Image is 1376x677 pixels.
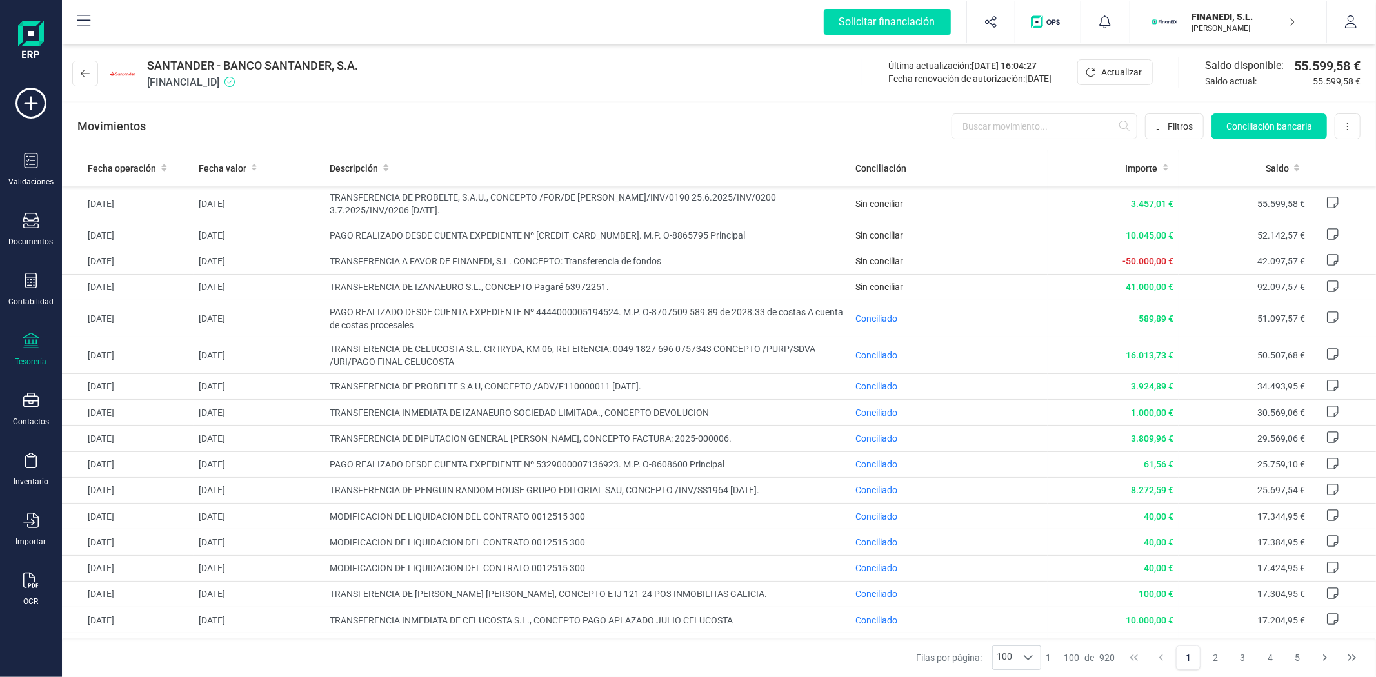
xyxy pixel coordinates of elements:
span: 41.000,00 € [1126,282,1173,292]
span: Conciliado [855,615,897,625]
span: 1 [1046,651,1052,664]
span: 100,00 € [1139,589,1173,599]
td: [DATE] [194,248,325,274]
span: Conciliado [855,511,897,522]
td: [DATE] [194,426,325,451]
button: FIFINANEDI, S.L.[PERSON_NAME] [1146,1,1311,43]
span: PAGO REALIZADO DESDE CUENTA EXPEDIENTE Nº 5329000007136923. M.P. O-8608600 Principal [330,458,845,471]
span: -50.000,00 € [1122,256,1173,266]
button: Page 1 [1176,645,1201,670]
span: Conciliación [855,162,906,175]
span: 55.599,58 € [1294,57,1361,75]
td: 50.507,68 € [1179,337,1310,373]
span: 40,00 € [1144,537,1173,547]
td: [DATE] [62,555,194,581]
td: 7.204,95 € [1179,633,1310,659]
td: [DATE] [62,581,194,607]
button: Logo de OPS [1023,1,1073,43]
button: Solicitar financiación [808,1,966,43]
span: Conciliado [855,459,897,469]
td: [DATE] [194,373,325,399]
span: 55.599,58 € [1313,75,1361,88]
span: 100 [1064,651,1080,664]
td: [DATE] [194,581,325,607]
span: 16.013,73 € [1126,350,1173,360]
td: [DATE] [62,607,194,633]
span: [DATE] 16:04:27 [972,61,1037,71]
img: FI [1151,8,1179,36]
td: [DATE] [194,529,325,555]
td: 34.493,95 € [1179,373,1310,399]
td: [DATE] [194,633,325,659]
span: MODIFICACION DE LIQUIDACION DEL CONTRATO 0012515 300 [330,562,845,574]
span: 100 [993,646,1016,669]
span: SANTANDER - BANCO SANTANDER, S.A. [147,57,358,75]
td: 55.599,58 € [1179,186,1310,222]
span: 3.924,89 € [1131,381,1173,391]
button: Next Page [1313,645,1337,670]
td: 52.142,57 € [1179,222,1310,248]
span: 3.809,96 € [1131,433,1173,444]
span: MODIFICACION DE LIQUIDACION DEL CONTRATO 0012515 300 [330,510,845,523]
span: Filtros [1168,120,1193,133]
span: Saldo actual: [1205,75,1308,88]
td: [DATE] [194,274,325,300]
p: Movimientos [77,117,146,135]
button: Page 3 [1231,645,1255,670]
span: TRANSFERENCIA DE IZANAEURO S.L., CONCEPTO Pagaré 63972251. [330,280,845,293]
td: [DATE] [194,555,325,581]
td: [DATE] [194,222,325,248]
span: PAGO REALIZADO DESDE CUENTA EXPEDIENTE Nº 4444000005194524. M.P. O-8707509 589.89 de 2028.33 de c... [330,306,845,331]
span: 920 [1100,651,1115,664]
span: 40,00 € [1144,511,1173,522]
span: Conciliado [855,485,897,495]
span: Conciliado [855,537,897,547]
div: Contabilidad [8,297,54,307]
span: Conciliado [855,407,897,418]
td: 92.097,57 € [1179,274,1310,300]
td: 17.384,95 € [1179,529,1310,555]
button: Page 5 [1285,645,1310,670]
div: Importar [16,536,46,547]
div: Filas por página: [916,645,1041,670]
button: First Page [1122,645,1146,670]
span: TRANSFERENCIA DE CELUCOSTA S.L. CR IRYDA, KM 06, REFERENCIA: 0049 1827 696 0757343 CONCEPTO /PURP... [330,342,845,368]
img: Logo Finanedi [18,21,44,62]
div: - [1046,651,1115,664]
span: 40,00 € [1144,563,1173,573]
span: Saldo disponible: [1205,58,1289,74]
div: Fecha renovación de autorización: [888,72,1052,85]
td: [DATE] [194,337,325,373]
td: 17.204,95 € [1179,607,1310,633]
span: TRANSFERENCIA DE PENGUIN RANDOM HOUSE GRUPO EDITORIAL SAU, CONCEPTO /INV/SS1964 [DATE]. [330,484,845,496]
span: 589,89 € [1139,313,1173,324]
span: TRANSFERENCIA INMEDIATA DE IZANAEURO SOCIEDAD LIMITADA., CONCEPTO DEVOLUCION [330,406,845,419]
span: 3.457,01 € [1131,199,1173,209]
span: Fecha operación [88,162,156,175]
td: [DATE] [194,504,325,529]
input: Buscar movimiento... [952,113,1137,139]
span: 61,56 € [1144,459,1173,469]
span: 8.272,59 € [1131,485,1173,495]
span: Actualizar [1101,66,1142,79]
div: Documentos [9,237,54,247]
td: [DATE] [62,400,194,426]
span: Fecha valor [199,162,246,175]
button: Previous Page [1149,645,1173,670]
span: Conciliado [855,313,897,324]
span: 10.045,00 € [1126,230,1173,240]
td: 17.424,95 € [1179,555,1310,581]
td: 30.569,06 € [1179,400,1310,426]
td: [DATE] [194,186,325,222]
td: [DATE] [62,477,194,503]
button: Actualizar [1077,59,1153,85]
span: TRANSFERENCIA DE DIPUTACION GENERAL [PERSON_NAME], CONCEPTO FACTURA: 2025-000006. [330,432,845,445]
div: Inventario [14,476,48,487]
span: TRANSFERENCIA DE PROBELTE, S.A.U., CONCEPTO /FOR/DE [PERSON_NAME]/INV/0190 25.6.2025/INV/0200 3.7... [330,191,845,217]
span: TRANSFERENCIA DE PROBELTE S A U, CONCEPTO /ADV/F110000011 [DATE]. [330,380,845,393]
td: [DATE] [62,504,194,529]
span: Conciliado [855,589,897,599]
span: Conciliado [855,350,897,360]
td: [DATE] [62,248,194,274]
td: 51.097,57 € [1179,300,1310,337]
